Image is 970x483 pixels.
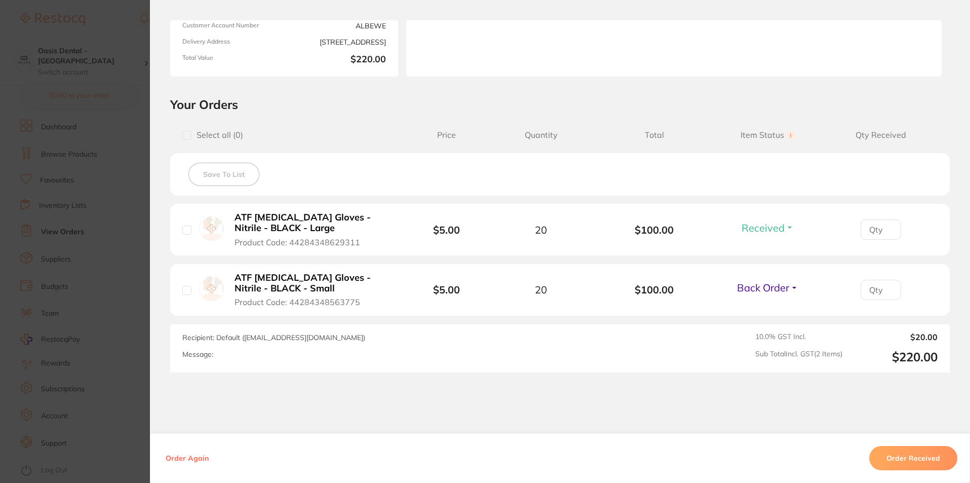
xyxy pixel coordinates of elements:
div: message notification from Restocq, Just now. Hi Ayad, We're thrilled to welcome RePractice to the... [15,15,187,194]
span: Delivery Address [182,38,280,46]
img: Profile image for Restocq [23,24,39,41]
span: ALBEWE [288,22,386,30]
span: Customer Account Number [182,22,280,30]
span: Quantity [484,130,598,140]
span: Received [742,221,785,234]
b: $100.00 [598,284,711,295]
span: Select all ( 0 ) [191,130,243,140]
span: 20 [535,224,547,236]
div: As an eco-friendly dental supplier, RePractice offers sustainable products and packaging to help ... [44,62,180,211]
output: $20.00 [850,332,938,342]
span: Product Code: 44284348563775 [235,298,360,307]
span: Total Value [182,54,280,65]
button: Order Again [163,454,212,463]
span: Product Code: 44284348629311 [235,238,360,247]
div: Hi [PERSON_NAME], [44,22,180,32]
span: Item Status [711,130,825,140]
span: 10.0 % GST Incl. [755,332,842,342]
span: Back Order [737,281,789,294]
b: ATF [MEDICAL_DATA] Gloves - Nitrile - BLACK - Small [235,273,391,293]
h2: Your Orders [170,97,950,112]
output: $220.00 [850,350,938,364]
span: Recipient: Default ( [EMAIL_ADDRESS][DOMAIN_NAME] ) [182,333,365,342]
input: Qty [861,280,901,300]
span: Total [598,130,711,140]
button: ATF [MEDICAL_DATA] Gloves - Nitrile - BLACK - Small Product Code: 44284348563775 [231,272,394,308]
b: ATF [MEDICAL_DATA] Gloves - Nitrile - BLACK - Large [235,212,391,233]
div: Message content [44,22,180,174]
button: ATF [MEDICAL_DATA] Gloves - Nitrile - BLACK - Large Product Code: 44284348629311 [231,212,394,247]
b: $220.00 [288,54,386,65]
img: ATF Dental Examination Gloves - Nitrile - BLACK - Small [199,276,224,301]
button: Order Received [869,446,957,470]
span: [STREET_ADDRESS] [288,38,386,46]
span: Sub Total Incl. GST ( 2 Items) [755,350,842,364]
b: $5.00 [433,283,460,296]
div: We're thrilled to welcome RePractice to the Restocq family! 🌿 [44,36,180,56]
p: Message from Restocq, sent Just now [44,178,180,187]
label: Message: [182,350,213,359]
img: ATF Dental Examination Gloves - Nitrile - BLACK - Large [199,216,224,241]
span: Qty Received [824,130,938,140]
span: Price [409,130,484,140]
span: 20 [535,284,547,295]
b: $100.00 [598,224,711,236]
input: Qty [861,219,901,240]
button: Received [739,221,797,234]
button: Back Order [734,281,801,294]
b: $5.00 [433,224,460,236]
button: Save To List [188,163,259,186]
